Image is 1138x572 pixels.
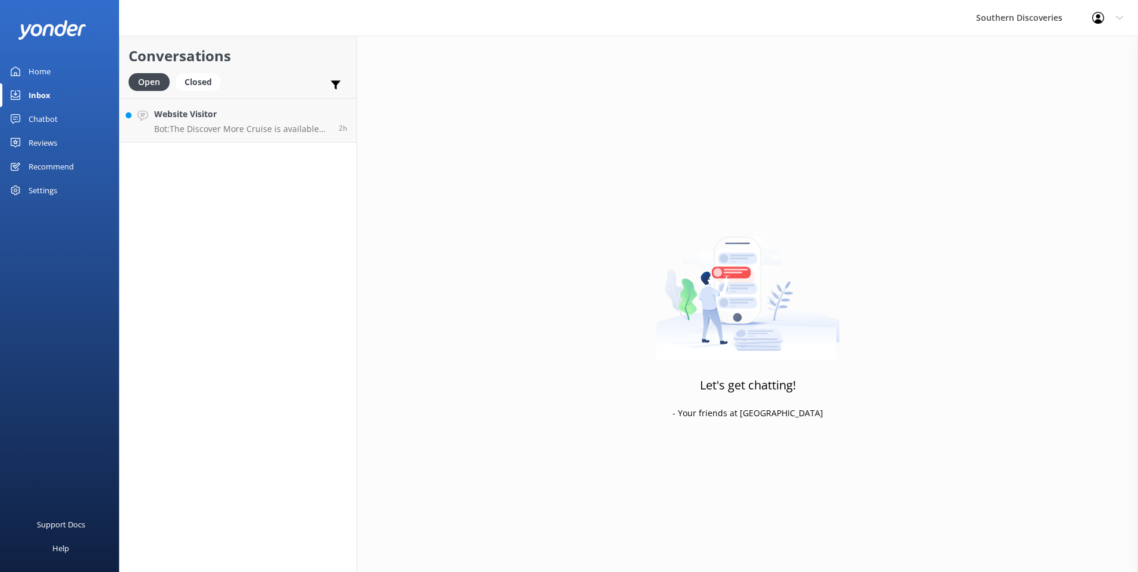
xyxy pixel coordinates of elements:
[154,124,330,134] p: Bot: The Discover More Cruise is available for booking from the [DATE]. For more details, please ...
[18,20,86,40] img: yonder-white-logo.png
[129,45,348,67] h2: Conversations
[176,75,227,88] a: Closed
[120,98,357,143] a: Website VisitorBot:The Discover More Cruise is available for booking from the [DATE]. For more de...
[29,155,74,178] div: Recommend
[52,536,69,560] div: Help
[37,513,85,536] div: Support Docs
[29,59,51,83] div: Home
[339,123,348,133] span: Sep 04 2025 10:01am (UTC +12:00) Pacific/Auckland
[154,108,330,121] h4: Website Visitor
[700,376,796,395] h3: Let's get chatting!
[129,75,176,88] a: Open
[29,131,57,155] div: Reviews
[129,73,170,91] div: Open
[176,73,221,91] div: Closed
[673,407,823,420] p: - Your friends at [GEOGRAPHIC_DATA]
[656,212,840,360] img: artwork of a man stealing a conversation from at giant smartphone
[29,178,57,202] div: Settings
[29,83,51,107] div: Inbox
[29,107,58,131] div: Chatbot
